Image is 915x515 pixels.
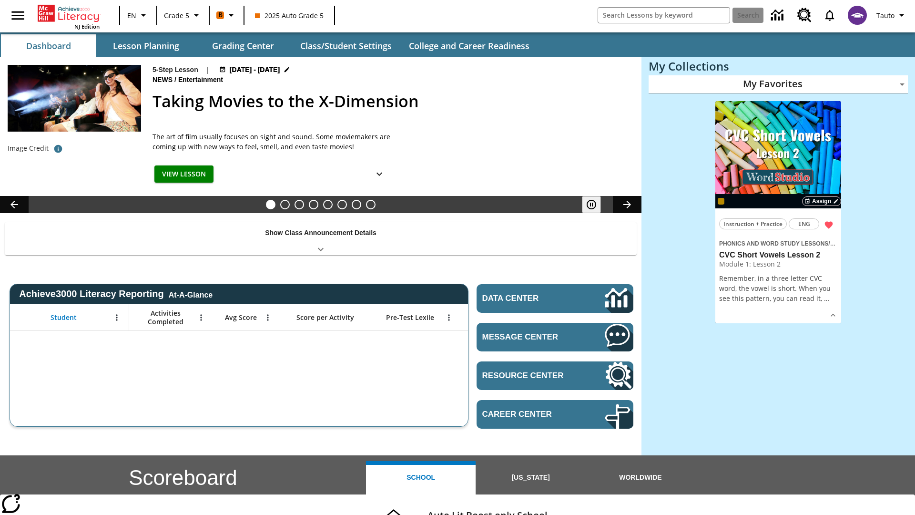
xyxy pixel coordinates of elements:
button: School [366,461,476,494]
button: Lesson Planning [98,34,193,57]
input: search field [598,8,730,23]
p: 5-Step Lesson [152,65,198,75]
a: Resource Center, Will open in new tab [477,361,633,390]
a: Message Center [477,323,633,351]
span: Avg Score [225,313,257,322]
span: B [218,9,223,21]
span: Entertainment [178,75,225,85]
p: Remember, in a three letter CVC word, the vowel is short. When you see this pattern, you can read... [719,273,837,303]
button: Slide 4 One Idea, Lots of Hard Work [309,200,318,209]
button: Photo credit: Photo by The Asahi Shimbun via Getty Images [49,140,68,157]
a: Data Center [477,284,633,313]
span: Score per Activity [296,313,354,322]
button: View Lesson [154,165,213,183]
h3: CVC Short Vowels Lesson 2 [719,250,837,260]
span: NJ Edition [74,23,100,30]
div: lesson details [715,101,841,324]
button: ENG [789,218,819,229]
button: Slide 6 Career Lesson [337,200,347,209]
button: Boost Class color is orange. Change class color [213,7,241,24]
button: College and Career Readiness [401,34,537,57]
button: Assign Choose Dates [802,196,841,206]
span: | [206,65,210,75]
span: Instruction + Practice [723,219,783,229]
button: Show Details [370,165,389,183]
button: Show Details [826,308,840,322]
span: Tauto [876,10,895,21]
span: Career Center [482,410,576,419]
a: Career Center [477,400,633,429]
span: / [174,76,176,83]
span: / [828,238,835,247]
span: Pre-Test Lexile [386,313,434,322]
a: Notifications [817,3,842,28]
a: Data Center [765,2,792,29]
button: Select a new avatar [842,3,873,28]
div: Show Class Announcement Details [5,222,637,255]
button: Slide 5 Pre-release lesson [323,200,333,209]
span: Data Center [482,294,572,303]
button: Aug 22 - Aug 24 Choose Dates [217,65,293,75]
button: Language: EN, Select a language [123,7,153,24]
button: Slide 1 Taking Movies to the X-Dimension [266,200,275,209]
span: Assign [812,197,831,206]
div: Home [38,3,100,30]
button: Open Menu [442,310,456,325]
button: Open Menu [194,310,208,325]
button: Open Menu [110,310,124,325]
button: Class/Student Settings [293,34,399,57]
h2: Taking Movies to the X-Dimension [152,89,630,113]
span: Grade 5 [164,10,189,21]
span: 2025 Auto Grade 5 [255,10,324,21]
span: Activities Completed [134,309,197,326]
button: Lesson carousel, Next [613,196,641,213]
span: ENG [798,219,810,229]
div: My Favorites [649,75,908,93]
button: Open side menu [4,1,32,30]
button: [US_STATE] [476,461,585,494]
span: News [152,75,174,85]
button: Remove from Favorites [820,216,837,234]
button: Open Menu [261,310,275,325]
span: [DATE] - [DATE] [230,65,280,75]
p: Show Class Announcement Details [265,228,376,238]
button: Worldwide [586,461,695,494]
span: Student [51,313,77,322]
button: Slide 8 Sleepless in the Animal Kingdom [366,200,376,209]
button: Slide 2 Cars of the Future? [280,200,290,209]
span: … [824,294,829,303]
span: CVC Short Vowels [830,240,880,247]
p: The art of film usually focuses on sight and sound. Some moviemakers are coming up with new ways ... [152,132,391,152]
button: Grade: Grade 5, Select a grade [160,7,206,24]
span: EN [127,10,136,21]
span: Achieve3000 Literacy Reporting [19,288,213,299]
span: Topic: Phonics and Word Study Lessons/CVC Short Vowels [719,238,837,248]
button: Slide 7 Making a Difference for the Planet [352,200,361,209]
button: Grading Center [195,34,291,57]
button: Profile/Settings [873,7,911,24]
img: avatar image [848,6,867,25]
img: Panel in front of the seats sprays water mist to the happy audience at a 4DX-equipped theater. [8,65,141,132]
button: Dashboard [1,34,96,57]
button: Slide 3 What's the Big Idea? [295,200,304,209]
a: Resource Center, Will open in new tab [792,2,817,28]
span: Resource Center [482,371,576,381]
div: New 2025 class [718,198,724,205]
p: Image Credit [8,144,49,153]
a: Home [38,4,100,23]
button: Pause [582,196,601,213]
span: Phonics and Word Study Lessons [719,240,828,247]
div: Pause [582,196,610,213]
h3: My Collections [649,60,908,73]
div: At-A-Glance [169,289,213,299]
span: Message Center [482,332,576,342]
button: Instruction + Practice [719,218,787,229]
